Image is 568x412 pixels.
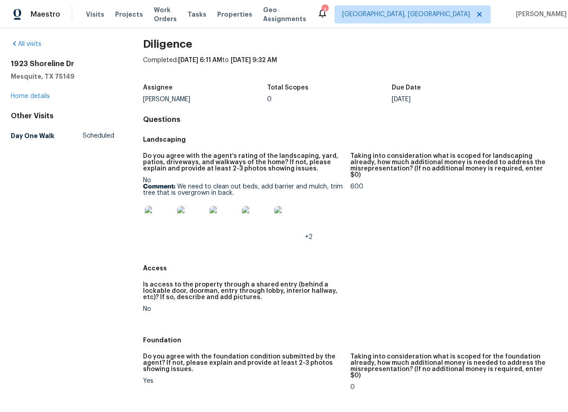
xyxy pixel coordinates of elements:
[11,93,50,99] a: Home details
[217,10,252,19] span: Properties
[11,112,114,121] div: Other Visits
[143,282,343,300] h5: Is access to the property through a shared entry (behind a lockable door, doorman, entry through ...
[143,85,173,91] h5: Assignee
[342,10,470,19] span: [GEOGRAPHIC_DATA], [GEOGRAPHIC_DATA]
[143,96,267,103] div: [PERSON_NAME]
[392,96,516,103] div: [DATE]
[322,5,328,14] div: 3
[350,384,550,390] div: 0
[86,10,104,19] span: Visits
[143,177,343,240] div: No
[188,11,206,18] span: Tasks
[350,184,550,190] div: 600
[350,153,550,178] h5: Taking into consideration what is scoped for landscaping already, how much additional money is ne...
[267,85,309,91] h5: Total Scopes
[83,131,114,140] span: Scheduled
[115,10,143,19] span: Projects
[350,354,550,379] h5: Taking into consideration what is scoped for the foundation already, how much additional money is...
[143,153,343,172] h5: Do you agree with the agent’s rating of the landscaping, yard, patios, driveways, and walkways of...
[143,184,175,190] b: Comment:
[143,56,557,79] div: Completed: to
[11,131,54,140] h5: Day One Walk
[11,41,41,47] a: All visits
[31,10,60,19] span: Maestro
[143,115,557,124] h4: Questions
[392,85,421,91] h5: Due Date
[11,128,114,144] a: Day One WalkScheduled
[305,234,313,240] span: +2
[231,57,277,63] span: [DATE] 9:32 AM
[11,72,114,81] h5: Mesquite, TX 75149
[143,378,343,384] div: Yes
[178,57,222,63] span: [DATE] 6:11 AM
[11,59,114,68] h2: 1923 Shoreline Dr
[512,10,567,19] span: [PERSON_NAME]
[143,184,343,196] p: We need to clean out beds, add barrier and mulch, trim tree that is overgrown in back.
[143,306,343,312] div: No
[154,5,177,23] span: Work Orders
[143,264,557,273] h5: Access
[143,40,557,49] h2: Diligence
[267,96,391,103] div: 0
[263,5,306,23] span: Geo Assignments
[143,336,557,345] h5: Foundation
[143,135,557,144] h5: Landscaping
[143,354,343,372] h5: Do you agree with the foundation condition submitted by the agent? If not, please explain and pro...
